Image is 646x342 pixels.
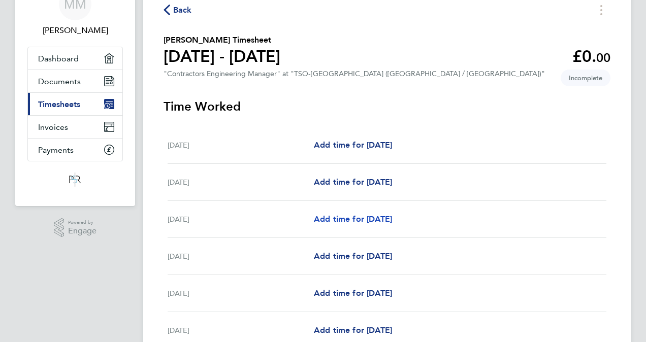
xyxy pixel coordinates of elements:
[314,140,392,150] span: Add time for [DATE]
[168,287,314,299] div: [DATE]
[54,218,97,237] a: Powered byEngage
[164,46,280,66] h1: [DATE] - [DATE]
[173,4,192,16] span: Back
[596,50,610,65] span: 00
[28,139,122,161] a: Payments
[38,54,79,63] span: Dashboard
[164,70,545,78] div: "Contractors Engineering Manager" at "TSO-[GEOGRAPHIC_DATA] ([GEOGRAPHIC_DATA] / [GEOGRAPHIC_DATA])"
[164,4,192,16] button: Back
[168,176,314,188] div: [DATE]
[314,139,392,151] a: Add time for [DATE]
[314,176,392,188] a: Add time for [DATE]
[168,213,314,225] div: [DATE]
[314,325,392,335] span: Add time for [DATE]
[592,2,610,18] button: Timesheets Menu
[168,250,314,262] div: [DATE]
[164,34,280,46] h2: [PERSON_NAME] Timesheet
[572,47,610,66] app-decimal: £0.
[314,177,392,187] span: Add time for [DATE]
[314,324,392,336] a: Add time for [DATE]
[27,24,123,37] span: Mark Mellis
[66,172,84,188] img: psrsolutions-logo-retina.png
[68,227,96,235] span: Engage
[314,251,392,261] span: Add time for [DATE]
[164,98,610,115] h3: Time Worked
[38,122,68,132] span: Invoices
[314,250,392,262] a: Add time for [DATE]
[314,214,392,224] span: Add time for [DATE]
[38,145,74,155] span: Payments
[561,70,610,86] span: This timesheet is Incomplete.
[168,139,314,151] div: [DATE]
[68,218,96,227] span: Powered by
[168,324,314,336] div: [DATE]
[28,93,122,115] a: Timesheets
[27,172,123,188] a: Go to home page
[28,116,122,138] a: Invoices
[314,288,392,298] span: Add time for [DATE]
[28,70,122,92] a: Documents
[38,77,81,86] span: Documents
[314,287,392,299] a: Add time for [DATE]
[38,99,80,109] span: Timesheets
[314,213,392,225] a: Add time for [DATE]
[28,47,122,70] a: Dashboard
